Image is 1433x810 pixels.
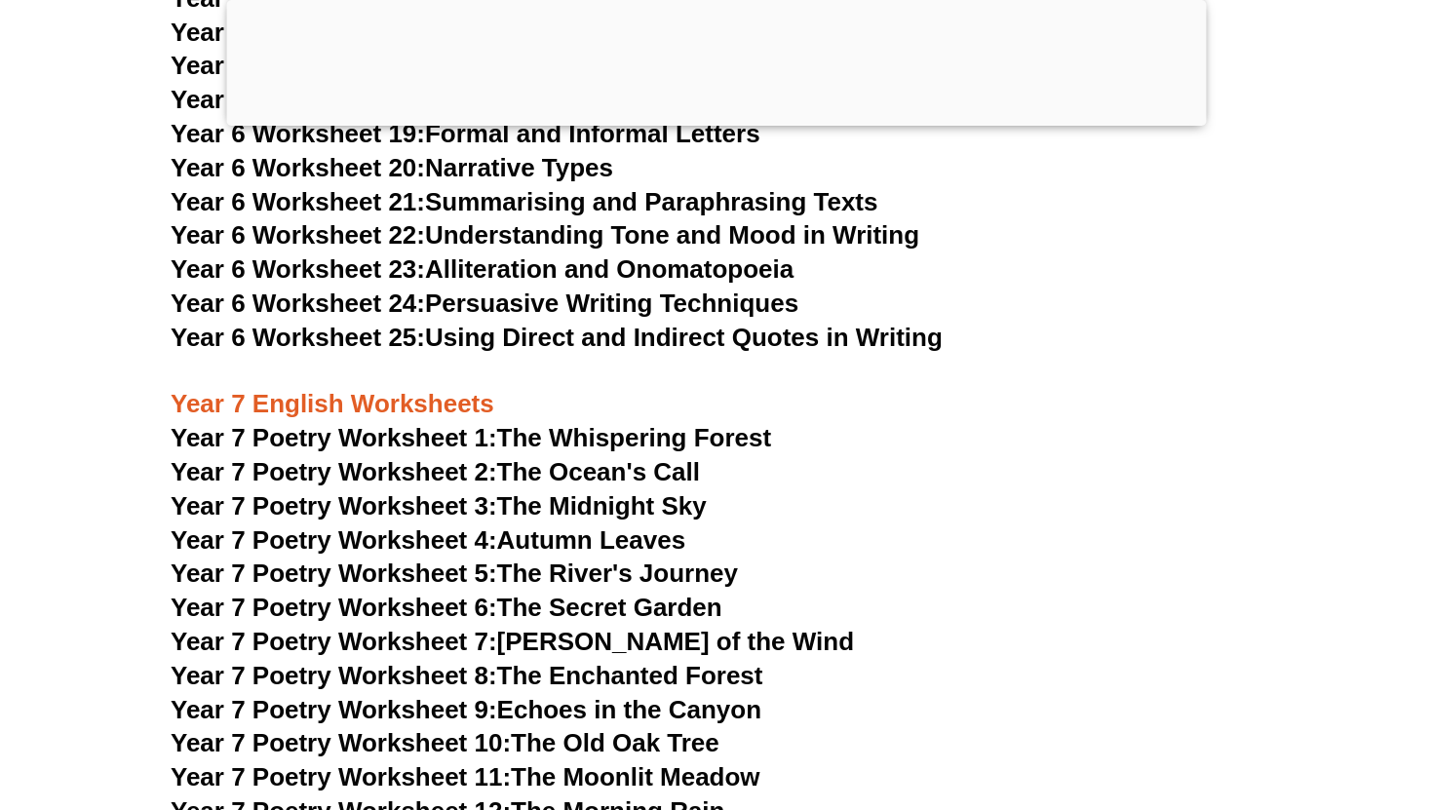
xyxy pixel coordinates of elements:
iframe: Chat Widget [1099,590,1433,810]
span: Year 6 Worksheet 16: [171,18,425,47]
span: Year 6 Worksheet 22: [171,220,425,250]
a: Year 6 Worksheet 19:Formal and Informal Letters [171,119,760,148]
span: Year 6 Worksheet 18: [171,85,425,114]
a: Year 7 Poetry Worksheet 4:Autumn Leaves [171,525,685,555]
span: Year 6 Worksheet 23: [171,254,425,284]
span: Year 7 Poetry Worksheet 2: [171,457,497,486]
span: Year 7 Poetry Worksheet 3: [171,491,497,521]
span: Year 7 Poetry Worksheet 9: [171,695,497,724]
a: Year 6 Worksheet 22:Understanding Tone and Mood in Writing [171,220,919,250]
span: Year 7 Poetry Worksheet 4: [171,525,497,555]
a: Year 6 Worksheet 17:Spelling Rules: Common Mistakes [171,51,838,80]
span: Year 6 Worksheet 17: [171,51,425,80]
span: Year 7 Poetry Worksheet 1: [171,423,497,452]
a: Year 6 Worksheet 16:Simple, Continuous, and Perfect [171,18,815,47]
span: Year 7 Poetry Worksheet 10: [171,728,511,757]
a: Year 7 Poetry Worksheet 7:[PERSON_NAME] of the Wind [171,627,854,656]
span: Year 6 Worksheet 21: [171,187,425,216]
span: Year 6 Worksheet 19: [171,119,425,148]
span: Year 7 Poetry Worksheet 8: [171,661,497,690]
span: Year 6 Worksheet 25: [171,323,425,352]
a: Year 7 Poetry Worksheet 8:The Enchanted Forest [171,661,762,690]
span: Year 7 Poetry Worksheet 6: [171,593,497,622]
a: Year 7 Poetry Worksheet 1:The Whispering Forest [171,423,771,452]
span: Year 6 Worksheet 20: [171,153,425,182]
a: Year 6 Worksheet 24:Persuasive Writing Techniques [171,289,798,318]
h3: Year 7 English Worksheets [171,356,1262,422]
a: Year 6 Worksheet 23:Alliteration and Onomatopoeia [171,254,794,284]
span: Year 7 Poetry Worksheet 7: [171,627,497,656]
span: Year 6 Worksheet 24: [171,289,425,318]
a: Year 7 Poetry Worksheet 10:The Old Oak Tree [171,728,719,757]
a: Year 7 Poetry Worksheet 11:The Moonlit Meadow [171,762,760,791]
a: Year 7 Poetry Worksheet 9:Echoes in the Canyon [171,695,761,724]
a: Year 7 Poetry Worksheet 3:The Midnight Sky [171,491,707,521]
span: Year 7 Poetry Worksheet 11: [171,762,511,791]
a: Year 7 Poetry Worksheet 2:The Ocean's Call [171,457,700,486]
span: Year 7 Poetry Worksheet 5: [171,559,497,588]
a: Year 7 Poetry Worksheet 5:The River's Journey [171,559,738,588]
a: Year 6 Worksheet 20:Narrative Types [171,153,613,182]
a: Year 6 Worksheet 21:Summarising and Paraphrasing Texts [171,187,877,216]
a: Year 6 Worksheet 18:Contractions and Apostrophes [171,85,795,114]
a: Year 6 Worksheet 25:Using Direct and Indirect Quotes in Writing [171,323,943,352]
a: Year 7 Poetry Worksheet 6:The Secret Garden [171,593,722,622]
